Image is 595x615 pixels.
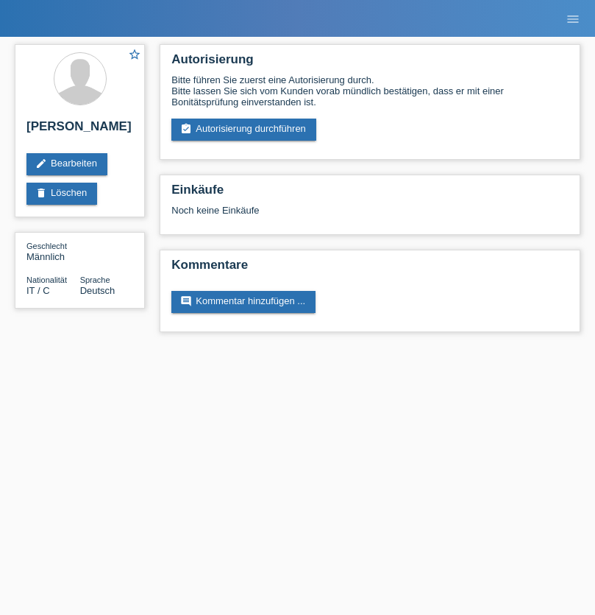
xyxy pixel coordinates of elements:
[26,275,67,284] span: Nationalität
[171,291,316,313] a: commentKommentar hinzufügen ...
[26,119,133,141] h2: [PERSON_NAME]
[128,48,141,63] a: star_border
[26,183,97,205] a: deleteLöschen
[26,153,107,175] a: editBearbeiten
[171,74,569,108] div: Bitte führen Sie zuerst eine Autorisierung durch. Bitte lassen Sie sich vom Kunden vorab mündlich...
[128,48,141,61] i: star_border
[171,119,316,141] a: assignment_turned_inAutorisierung durchführen
[171,205,569,227] div: Noch keine Einkäufe
[80,285,115,296] span: Deutsch
[35,158,47,169] i: edit
[80,275,110,284] span: Sprache
[35,187,47,199] i: delete
[26,285,50,296] span: Italien / C / 07.09.1963
[558,14,588,23] a: menu
[171,258,569,280] h2: Kommentare
[171,183,569,205] h2: Einkäufe
[26,240,80,262] div: Männlich
[26,242,67,250] span: Geschlecht
[180,295,192,307] i: comment
[566,12,580,27] i: menu
[180,123,192,135] i: assignment_turned_in
[171,52,569,74] h2: Autorisierung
